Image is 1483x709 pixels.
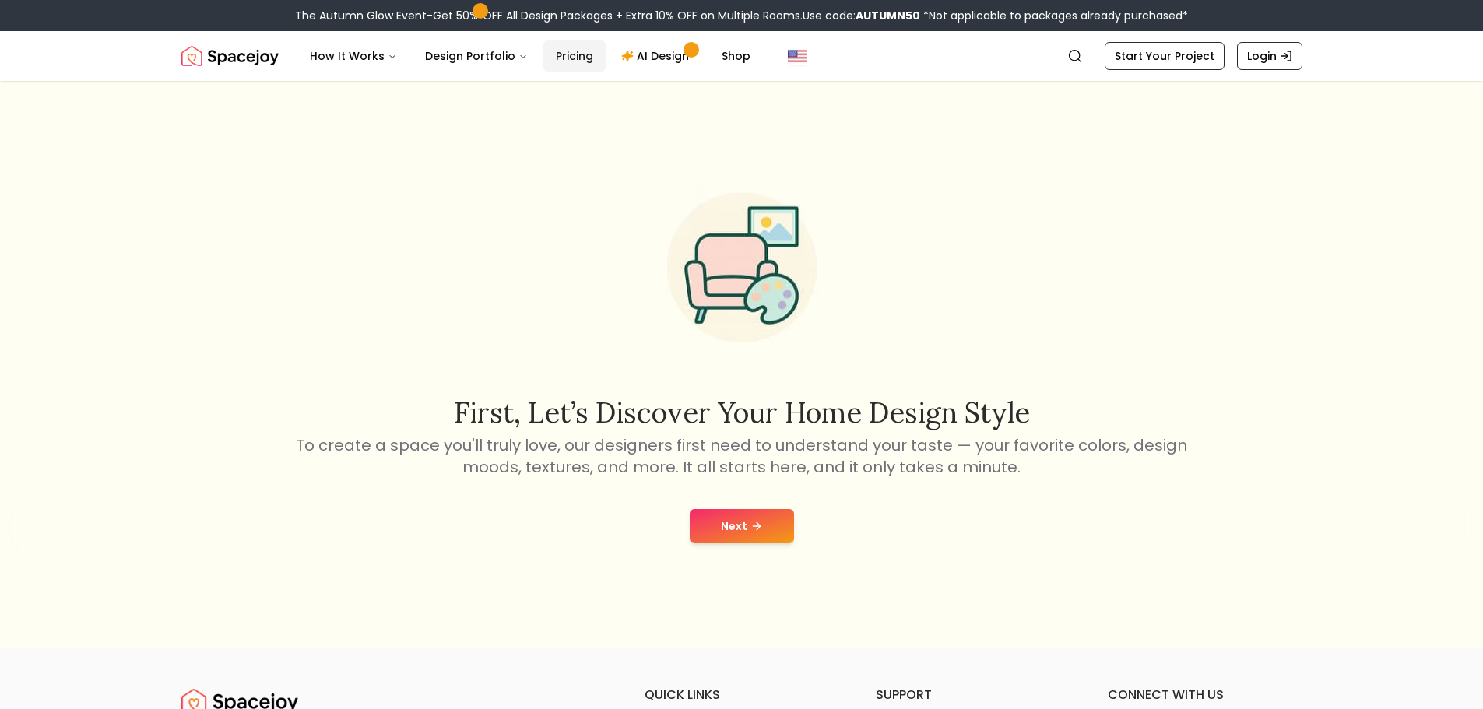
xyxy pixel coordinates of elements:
[1237,42,1302,70] a: Login
[1108,686,1302,704] h6: connect with us
[690,509,794,543] button: Next
[642,168,842,367] img: Start Style Quiz Illustration
[181,31,1302,81] nav: Global
[293,434,1190,478] p: To create a space you'll truly love, our designers first need to understand your taste — your fav...
[413,40,540,72] button: Design Portfolio
[645,686,839,704] h6: quick links
[609,40,706,72] a: AI Design
[181,40,279,72] img: Spacejoy Logo
[876,686,1070,704] h6: support
[709,40,763,72] a: Shop
[181,40,279,72] a: Spacejoy
[543,40,606,72] a: Pricing
[293,397,1190,428] h2: First, let’s discover your home design style
[297,40,763,72] nav: Main
[920,8,1188,23] span: *Not applicable to packages already purchased*
[295,8,1188,23] div: The Autumn Glow Event-Get 50% OFF All Design Packages + Extra 10% OFF on Multiple Rooms.
[1105,42,1225,70] a: Start Your Project
[788,47,807,65] img: United States
[856,8,920,23] b: AUTUMN50
[803,8,920,23] span: Use code:
[297,40,409,72] button: How It Works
